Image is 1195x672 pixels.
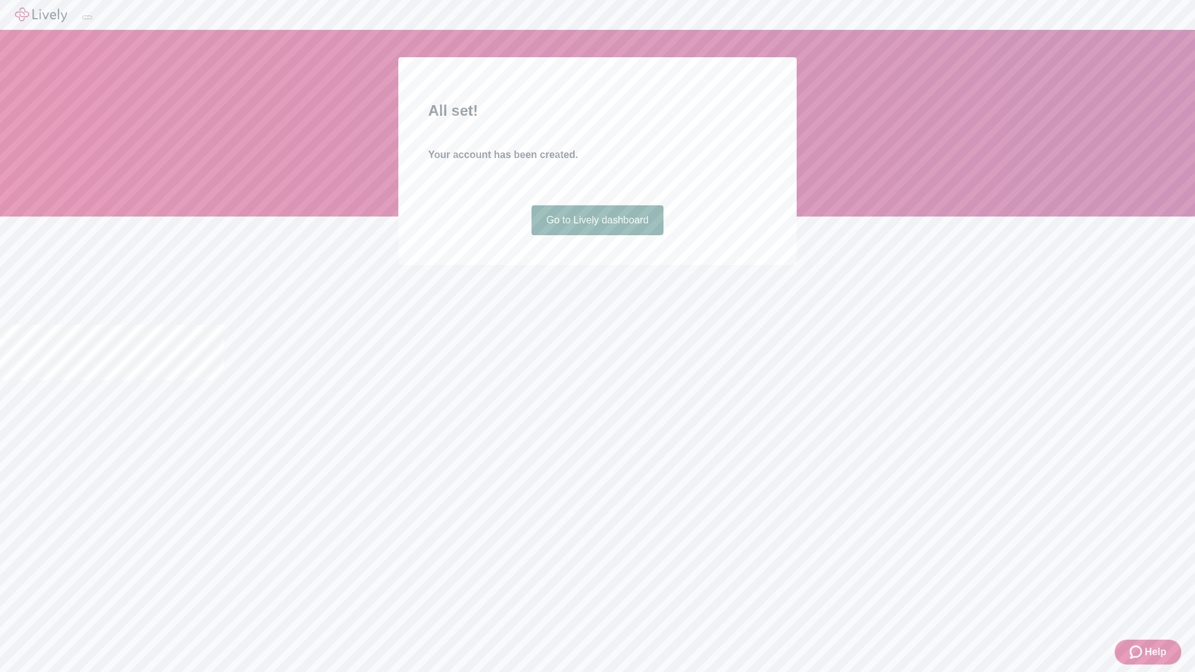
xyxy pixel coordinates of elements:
[428,100,767,122] h2: All set!
[428,147,767,162] h4: Your account has been created.
[532,205,664,235] a: Go to Lively dashboard
[1115,640,1181,665] button: Zendesk support iconHelp
[82,16,92,19] button: Log out
[1130,645,1145,660] svg: Zendesk support icon
[1145,645,1166,660] span: Help
[15,7,67,22] img: Lively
